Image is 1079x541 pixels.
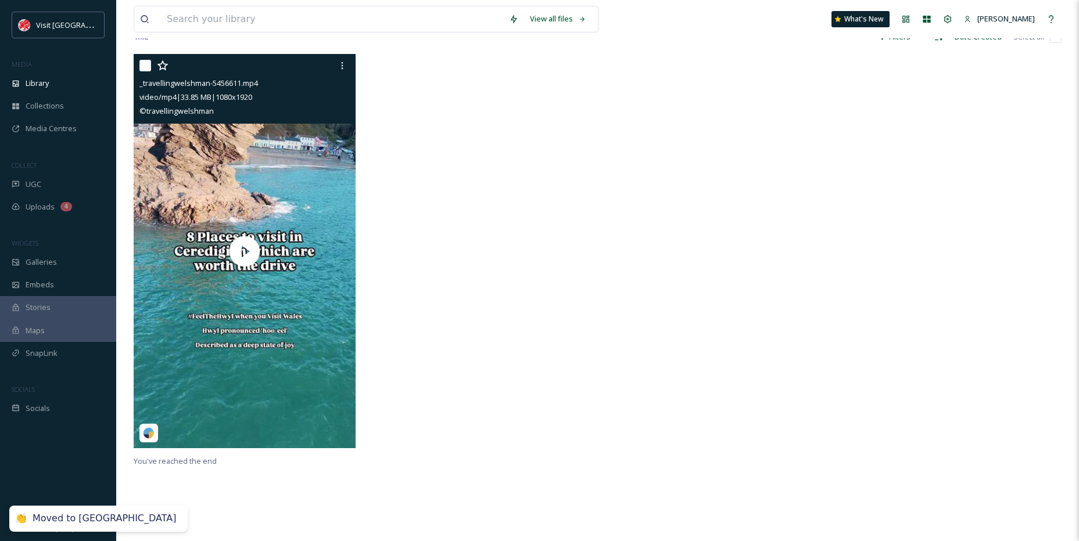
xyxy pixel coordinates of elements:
span: SnapLink [26,348,58,359]
span: MEDIA [12,60,32,68]
div: 4 [60,202,72,211]
img: snapsea-logo.png [143,427,155,439]
img: thumbnail [134,54,356,448]
a: [PERSON_NAME] [958,8,1041,30]
img: Visit_Wales_logo.svg.png [19,19,30,31]
a: What's New [831,11,890,27]
span: Stories [26,302,51,313]
span: COLLECT [12,161,37,169]
span: video/mp4 | 33.85 MB | 1080 x 1920 [139,92,252,102]
span: WIDGETS [12,239,38,247]
span: Embeds [26,279,54,290]
span: Galleries [26,257,57,268]
span: Maps [26,325,45,336]
span: Uploads [26,201,55,212]
span: _travellingwelshman-5456611.mp4 [139,78,258,88]
a: View all files [524,8,592,30]
span: Visit [GEOGRAPHIC_DATA] [36,19,126,30]
div: Moved to [GEOGRAPHIC_DATA] [33,513,176,525]
span: SOCIALS [12,385,35,394]
span: You've reached the end [134,456,217,466]
span: Collections [26,100,64,111]
span: UGC [26,179,41,190]
span: [PERSON_NAME] [977,13,1035,24]
span: Socials [26,403,50,414]
input: Search your library [161,6,503,32]
span: Library [26,78,49,89]
span: Media Centres [26,123,77,134]
div: 👏 [15,513,27,525]
span: © travellingwelshman [139,106,214,116]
